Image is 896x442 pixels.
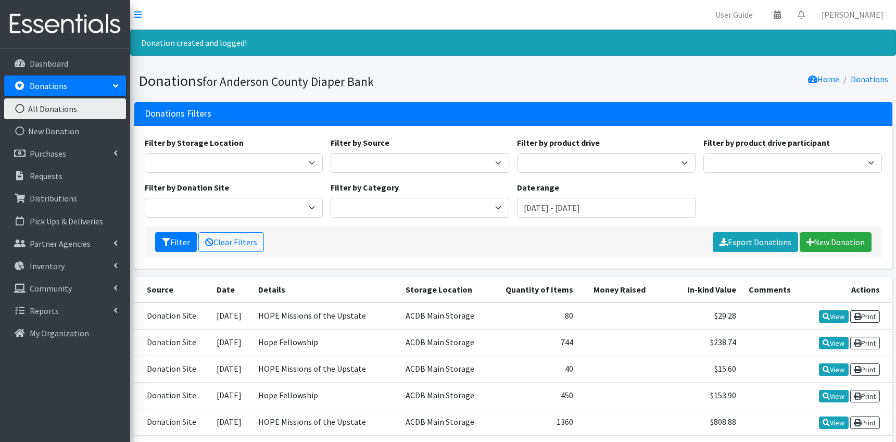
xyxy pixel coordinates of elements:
a: Distributions [4,188,126,209]
p: My Organization [30,328,89,338]
td: Donation Site [134,302,210,330]
td: $153.90 [652,382,742,409]
td: Donation Site [134,409,210,436]
td: HOPE Missions of the Upstate [252,302,399,330]
th: Actions [803,277,892,302]
a: Purchases [4,143,126,164]
th: Source [134,277,210,302]
label: Filter by Donation Site [145,181,229,194]
a: Print [850,390,880,402]
td: Donation Site [134,356,210,382]
label: Date range [517,181,559,194]
td: [DATE] [210,409,252,436]
td: HOPE Missions of the Upstate [252,356,399,382]
td: ACDB Main Storage [399,382,490,409]
a: Partner Agencies [4,233,126,254]
a: [PERSON_NAME] [813,4,892,25]
a: Donations [4,75,126,96]
p: Partner Agencies [30,238,91,249]
a: Clear Filters [198,232,264,252]
a: View [819,416,849,429]
td: Donation Site [134,382,210,409]
label: Filter by product drive participant [703,136,830,149]
a: New Donation [4,121,126,142]
p: Dashboard [30,58,68,69]
label: Filter by Source [331,136,389,149]
td: Hope Fellowship [252,382,399,409]
a: View [819,390,849,402]
a: Home [808,74,839,84]
a: Pick Ups & Deliveries [4,211,126,232]
p: Requests [30,171,62,181]
div: Donation created and logged! [130,30,896,56]
th: Comments [742,277,803,302]
td: Hope Fellowship [252,329,399,356]
a: Requests [4,166,126,186]
td: ACDB Main Storage [399,302,490,330]
a: Export Donations [713,232,798,252]
th: Storage Location [399,277,490,302]
td: 40 [490,356,579,382]
th: In-kind Value [652,277,742,302]
th: Money Raised [579,277,652,302]
a: User Guide [707,4,761,25]
p: Reports [30,306,59,316]
td: 80 [490,302,579,330]
a: View [819,363,849,376]
a: View [819,310,849,323]
td: [DATE] [210,329,252,356]
td: 1360 [490,409,579,436]
a: Community [4,278,126,299]
td: Donation Site [134,329,210,356]
a: Print [850,363,880,376]
a: Donations [851,74,888,84]
td: ACDB Main Storage [399,356,490,382]
button: Filter [155,232,197,252]
td: ACDB Main Storage [399,329,490,356]
p: Purchases [30,148,66,159]
td: $29.28 [652,302,742,330]
label: Filter by product drive [517,136,600,149]
td: 450 [490,382,579,409]
th: Date [210,277,252,302]
p: Inventory [30,261,65,271]
p: Pick Ups & Deliveries [30,216,103,226]
td: $808.88 [652,409,742,436]
a: Inventory [4,256,126,276]
th: Quantity of Items [490,277,579,302]
h3: Donations Filters [145,108,211,119]
a: View [819,337,849,349]
small: for Anderson County Diaper Bank [203,74,374,89]
a: Dashboard [4,53,126,74]
label: Filter by Storage Location [145,136,244,149]
p: Donations [30,81,67,91]
a: Print [850,337,880,349]
a: Reports [4,300,126,321]
a: My Organization [4,323,126,344]
a: New Donation [800,232,872,252]
p: Distributions [30,193,77,204]
td: [DATE] [210,356,252,382]
td: ACDB Main Storage [399,409,490,436]
td: [DATE] [210,302,252,330]
a: Print [850,416,880,429]
td: HOPE Missions of the Upstate [252,409,399,436]
td: $15.60 [652,356,742,382]
a: All Donations [4,98,126,119]
label: Filter by Category [331,181,399,194]
img: HumanEssentials [4,7,126,42]
td: $238.74 [652,329,742,356]
th: Details [252,277,399,302]
td: 744 [490,329,579,356]
input: January 1, 2011 - December 31, 2011 [517,198,696,218]
h1: Donations [138,72,510,90]
a: Print [850,310,880,323]
td: [DATE] [210,382,252,409]
p: Community [30,283,72,294]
